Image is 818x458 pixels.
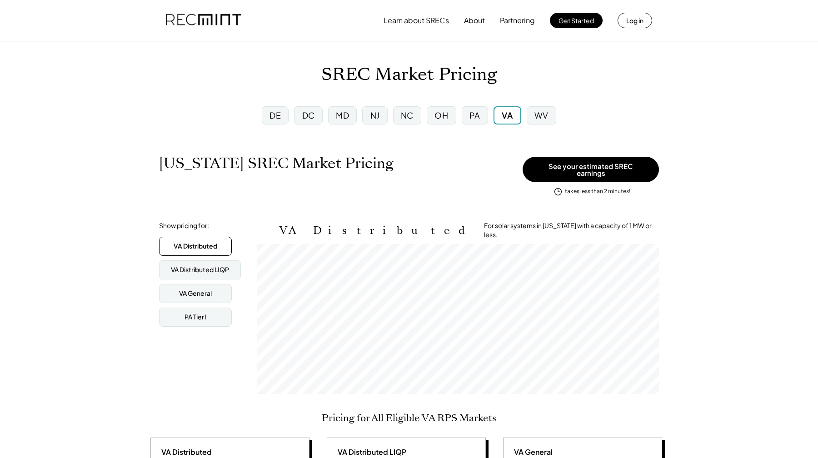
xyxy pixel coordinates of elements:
h1: [US_STATE] SREC Market Pricing [159,154,394,172]
div: WV [534,110,549,121]
h2: Pricing for All Eligible VA RPS Markets [322,412,496,424]
div: NJ [370,110,380,121]
div: VA Distributed LIQP [171,265,229,274]
div: takes less than 2 minutes! [565,188,630,195]
div: VA General [179,289,212,298]
button: Partnering [500,11,535,30]
div: VA General [510,447,553,457]
div: DC [302,110,315,121]
button: Learn about SRECs [384,11,449,30]
button: See your estimated SREC earnings [523,157,659,182]
button: Get Started [550,13,603,28]
h1: SREC Market Pricing [321,64,497,85]
div: PA Tier I [185,313,207,322]
div: VA Distributed [158,447,212,457]
div: VA [502,110,513,121]
h2: VA Distributed [279,224,470,237]
div: MD [336,110,349,121]
button: Log in [618,13,652,28]
div: VA Distributed LIQP [334,447,406,457]
img: recmint-logotype%403x.png [166,5,241,36]
div: DE [269,110,281,121]
div: For solar systems in [US_STATE] with a capacity of 1 MW or less. [484,221,659,239]
button: About [464,11,485,30]
div: NC [401,110,414,121]
div: Show pricing for: [159,221,209,230]
div: VA Distributed [174,242,217,251]
div: OH [434,110,448,121]
div: PA [469,110,480,121]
